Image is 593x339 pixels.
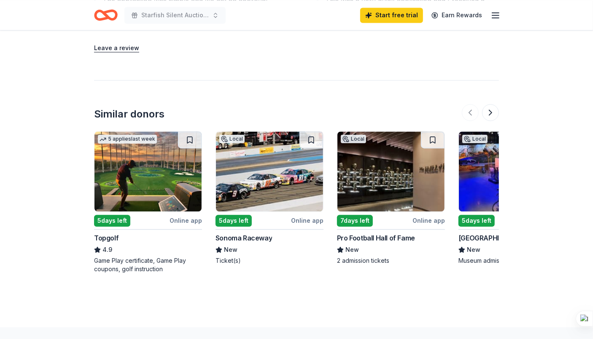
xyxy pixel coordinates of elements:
div: Pro Football Hall of Fame [337,233,415,243]
a: Image for Topgolf5 applieslast week5days leftOnline appTopgolf4.9Game Play certificate, Game Play... [94,131,202,273]
div: 7 days left [337,215,373,227]
div: Topgolf [94,233,119,243]
a: Start free trial [360,8,423,23]
div: 2 admission tickets [337,256,445,265]
div: Local [341,135,366,143]
div: Museum admission passes [458,256,566,265]
div: Similar donors [94,107,164,121]
a: Earn Rewards [426,8,487,23]
div: 5 applies last week [98,135,157,144]
div: Local [219,135,245,143]
div: Game Play certificate, Game Play coupons, golf instruction [94,256,202,273]
img: Image for Pro Football Hall of Fame [337,131,445,211]
div: [GEOGRAPHIC_DATA] [458,233,527,243]
img: Image for Topgolf [94,131,202,211]
span: 4.9 [102,245,112,255]
button: Leave a review [94,43,139,53]
a: Home [94,5,118,25]
span: New [224,245,237,255]
div: Local [462,135,488,143]
a: Image for Pro Football Hall of FameLocal7days leftOnline appPro Football Hall of FameNew2 admissi... [337,131,445,265]
img: Image for American Heritage Museum [459,131,566,211]
div: Ticket(s) [216,256,323,265]
div: 5 days left [216,215,252,227]
a: Image for American Heritage MuseumLocal5days leftOnline app[GEOGRAPHIC_DATA]NewMuseum admission p... [458,131,566,265]
a: Image for Sonoma RacewayLocal5days leftOnline appSonoma RacewayNewTicket(s) [216,131,323,265]
span: New [345,245,359,255]
div: Sonoma Raceway [216,233,272,243]
div: Online app [170,215,202,226]
div: 5 days left [94,215,130,227]
div: Online app [412,215,445,226]
span: New [467,245,480,255]
img: Image for Sonoma Raceway [216,131,323,211]
span: Starfish Silent Auction 2025 [141,10,209,20]
button: Starfish Silent Auction 2025 [124,7,226,24]
div: Online app [291,215,323,226]
div: 5 days left [458,215,495,227]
